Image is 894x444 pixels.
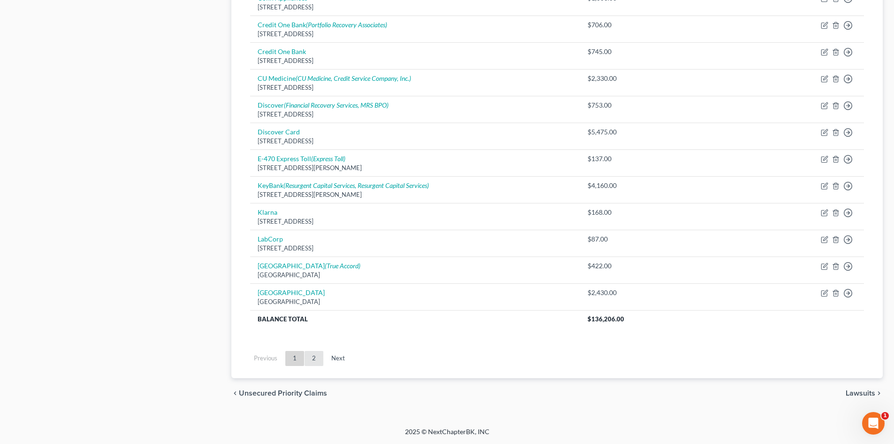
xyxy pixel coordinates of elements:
[258,244,573,253] div: [STREET_ADDRESS]
[324,351,352,366] a: Next
[258,110,573,119] div: [STREET_ADDRESS]
[284,101,389,109] i: (Financial Recovery Services, MRS BPO)
[588,101,657,110] div: $753.00
[258,271,573,280] div: [GEOGRAPHIC_DATA]
[588,181,657,190] div: $4,160.00
[588,154,657,164] div: $137.00
[258,155,345,163] a: E-470 Express Toll(Express Toll)
[588,47,657,56] div: $745.00
[283,181,429,189] i: (Resurgent Capital Services, Resurgent Capital Services)
[306,21,387,29] i: (Portfolio Recovery Associates)
[862,412,885,435] iframe: Intercom live chat
[285,351,304,366] a: 1
[258,262,360,270] a: [GEOGRAPHIC_DATA](True Accord)
[258,21,387,29] a: Credit One Bank(Portfolio Recovery Associates)
[325,262,360,270] i: (True Accord)
[258,47,306,55] a: Credit One Bank
[258,56,573,65] div: [STREET_ADDRESS]
[258,128,300,136] a: Discover Card
[311,155,345,163] i: (Express Toll)
[258,74,411,82] a: CU Medicine(CU Medicine, Credit Service Company, Inc.)
[258,3,573,12] div: [STREET_ADDRESS]
[258,235,283,243] a: LabCorp
[588,288,657,297] div: $2,430.00
[258,217,573,226] div: [STREET_ADDRESS]
[588,261,657,271] div: $422.00
[588,20,657,30] div: $706.00
[231,389,327,397] button: chevron_left Unsecured Priority Claims
[258,137,573,146] div: [STREET_ADDRESS]
[180,427,715,444] div: 2025 © NextChapterBK, INC
[588,127,657,137] div: $5,475.00
[239,389,327,397] span: Unsecured Priority Claims
[588,74,657,83] div: $2,330.00
[296,74,411,82] i: (CU Medicine, Credit Service Company, Inc.)
[588,208,657,217] div: $168.00
[305,351,323,366] a: 2
[250,310,580,327] th: Balance Total
[258,297,573,306] div: [GEOGRAPHIC_DATA]
[258,101,389,109] a: Discover(Financial Recovery Services, MRS BPO)
[881,412,889,420] span: 1
[231,389,239,397] i: chevron_left
[258,30,573,39] div: [STREET_ADDRESS]
[258,83,573,92] div: [STREET_ADDRESS]
[846,389,875,397] span: Lawsuits
[588,234,657,244] div: $87.00
[258,288,325,296] a: [GEOGRAPHIC_DATA]
[258,208,277,216] a: Klarna
[258,181,429,189] a: KeyBank(Resurgent Capital Services, Resurgent Capital Services)
[846,389,883,397] button: Lawsuits chevron_right
[588,315,624,323] span: $136,206.00
[258,164,573,172] div: [STREET_ADDRESS][PERSON_NAME]
[258,190,573,199] div: [STREET_ADDRESS][PERSON_NAME]
[875,389,883,397] i: chevron_right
